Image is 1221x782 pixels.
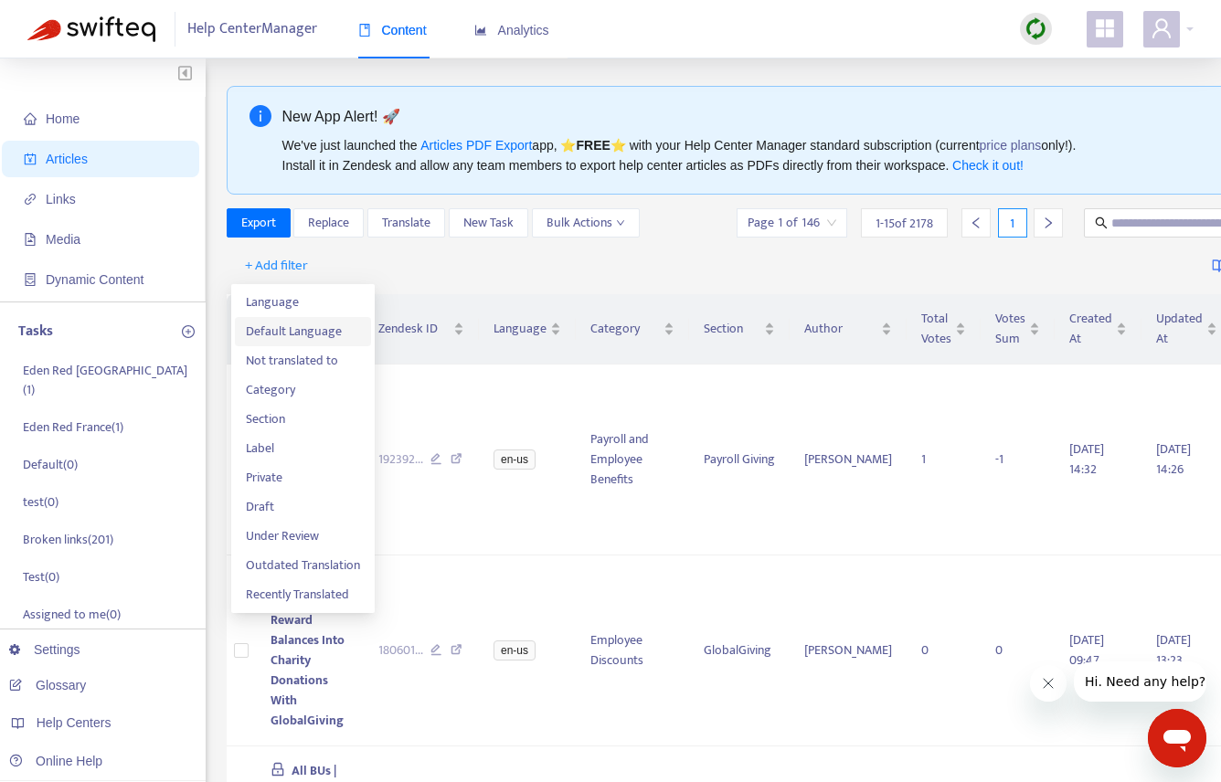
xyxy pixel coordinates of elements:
td: [PERSON_NAME] [790,555,907,746]
span: Draft [246,497,360,517]
span: Default Language [246,322,360,342]
p: Assigned to me ( 0 ) [23,605,121,624]
span: Section [246,409,360,429]
p: Broken links ( 201 ) [23,530,113,549]
span: Help Centers [37,715,111,730]
td: 0 [907,555,981,746]
span: GlobalGiving - Turning Reward Balances Into Charity Donations With GlobalGiving [271,569,345,731]
td: Employee Discounts [576,555,689,746]
span: Recently Translated [246,585,360,605]
th: Language [479,294,576,365]
th: Section [689,294,790,365]
img: sync.dc5367851b00ba804db3.png [1025,17,1047,40]
img: Swifteq [27,16,155,42]
span: Section [704,319,760,339]
p: Tasks [18,321,53,343]
span: [DATE] 14:26 [1156,439,1191,480]
span: left [970,217,982,229]
span: Export [241,213,276,233]
span: Language [246,292,360,312]
span: Articles [46,152,88,166]
td: -1 [981,365,1055,555]
span: user [1151,17,1173,39]
a: Online Help [9,754,102,768]
span: [DATE] 09:47 [1069,629,1104,671]
th: Category [576,294,689,365]
span: Votes Sum [995,309,1025,349]
span: Dynamic Content [46,272,143,287]
a: Glossary [9,678,86,692]
b: FREE [576,138,610,153]
p: Eden Red France ( 1 ) [23,417,123,437]
span: Help Center Manager [187,12,317,47]
a: Settings [9,642,80,657]
td: Payroll Giving [689,365,790,555]
button: Bulk Actionsdown [532,208,640,238]
th: Votes Sum [981,294,1055,365]
span: Author [804,319,877,339]
td: [PERSON_NAME] [790,365,907,555]
span: Replace [308,213,349,233]
td: 0 [981,555,1055,746]
span: lock [271,762,285,777]
button: Export [227,208,291,238]
span: area-chart [474,24,487,37]
span: Outdated Translation [246,555,360,576]
span: down [616,218,625,227]
span: book [358,24,371,37]
span: Under Review [246,526,360,546]
span: Total Votes [921,309,951,349]
span: Label [246,439,360,459]
span: search [1095,217,1108,229]
td: 1 [907,365,981,555]
p: Eden Red [GEOGRAPHIC_DATA] ( 1 ) [23,361,196,399]
th: Created At [1055,294,1141,365]
p: Default ( 0 ) [23,455,78,474]
span: link [24,193,37,206]
a: price plans [980,138,1042,153]
button: New Task [449,208,528,238]
span: Category [590,319,660,339]
span: Analytics [474,23,549,37]
span: en-us [494,449,536,470]
td: GlobalGiving [689,555,790,746]
iframe: Message from company [1074,661,1206,702]
span: Zendesk ID [378,319,451,339]
iframe: Button to launch messaging window [1148,709,1206,767]
span: Translate [382,213,430,233]
span: account-book [24,153,37,165]
p: test ( 0 ) [23,492,58,512]
span: Media [46,232,80,247]
span: + Add filter [245,255,308,277]
th: Total Votes [907,294,981,365]
span: en-us [494,640,536,660]
button: Replace [293,208,364,238]
span: appstore [1094,17,1116,39]
span: Home [46,111,80,126]
th: Author [790,294,907,365]
th: Zendesk ID [364,294,480,365]
div: 1 [998,208,1027,238]
a: Check it out! [952,158,1024,173]
span: Not translated to [246,351,360,371]
span: [DATE] 13:23 [1156,629,1191,671]
span: Created At [1069,309,1112,349]
td: Payroll and Employee Benefits [576,365,689,555]
span: [DATE] 14:32 [1069,439,1104,480]
span: 1 - 15 of 2178 [876,214,933,233]
span: Private [246,468,360,488]
a: Articles PDF Export [420,138,532,153]
button: Translate [367,208,445,238]
span: container [24,273,37,286]
span: plus-circle [182,325,195,338]
iframe: Close message [1030,665,1067,702]
span: file-image [24,233,37,246]
span: home [24,112,37,125]
span: Updated At [1156,309,1203,349]
span: Content [358,23,427,37]
p: Test ( 0 ) [23,567,59,586]
span: Language [494,319,547,339]
span: Bulk Actions [547,213,625,233]
span: 180601 ... [378,640,423,660]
